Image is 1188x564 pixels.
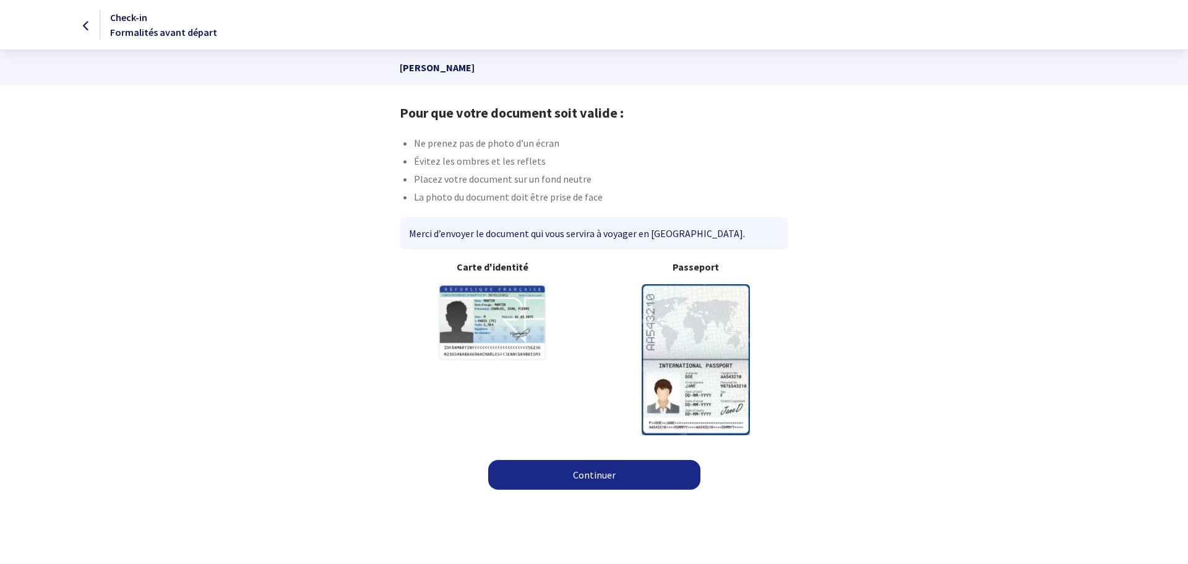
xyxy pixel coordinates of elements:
[414,171,788,189] li: Placez votre document sur un fond neutre
[400,217,787,249] div: Merci d’envoyer le document qui vous servira à voyager en [GEOGRAPHIC_DATA].
[642,284,750,435] img: illuPasseport.svg
[438,284,546,360] img: illuCNI.svg
[400,105,788,121] h1: Pour que votre document soit valide :
[400,259,584,274] b: Carte d'identité
[400,50,788,85] p: [PERSON_NAME]
[488,460,700,490] a: Continuer
[414,189,788,207] li: La photo du document doit être prise de face
[604,259,788,274] b: Passeport
[110,11,217,38] span: Check-in Formalités avant départ
[414,154,788,171] li: Évitez les ombres et les reflets
[414,136,788,154] li: Ne prenez pas de photo d’un écran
